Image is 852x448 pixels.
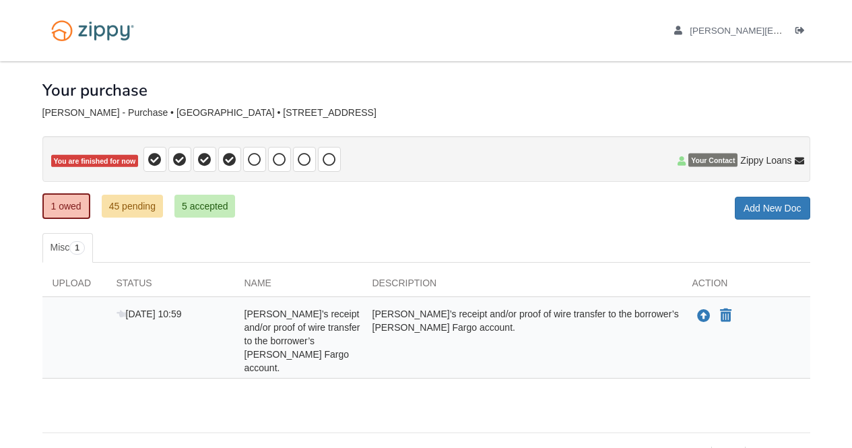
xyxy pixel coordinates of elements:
[69,241,85,255] span: 1
[174,195,236,218] a: 5 accepted
[42,82,148,99] h1: Your purchase
[106,276,234,296] div: Status
[688,154,738,167] span: Your Contact
[362,307,682,375] div: [PERSON_NAME]’s receipt and/or proof of wire transfer to the borrower’s [PERSON_NAME] Fargo account.
[735,197,810,220] a: Add New Doc
[42,233,93,263] a: Misc
[42,107,810,119] div: [PERSON_NAME] - Purchase • [GEOGRAPHIC_DATA] • [STREET_ADDRESS]
[51,155,139,168] span: You are finished for now
[682,276,810,296] div: Action
[719,308,733,324] button: Declare Arron Perkins -Donor’s receipt and/or proof of wire transfer to the borrower’s Wells Farg...
[42,276,106,296] div: Upload
[42,193,90,219] a: 1 owed
[244,309,360,373] span: [PERSON_NAME]’s receipt and/or proof of wire transfer to the borrower’s [PERSON_NAME] Fargo account.
[740,154,791,167] span: Zippy Loans
[795,26,810,39] a: Log out
[362,276,682,296] div: Description
[234,276,362,296] div: Name
[117,309,182,319] span: [DATE] 10:59
[696,307,712,325] button: Upload Arron Perkins -Donor’s receipt and/or proof of wire transfer to the borrower’s Wells Fargo...
[42,13,143,48] img: Logo
[102,195,163,218] a: 45 pending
